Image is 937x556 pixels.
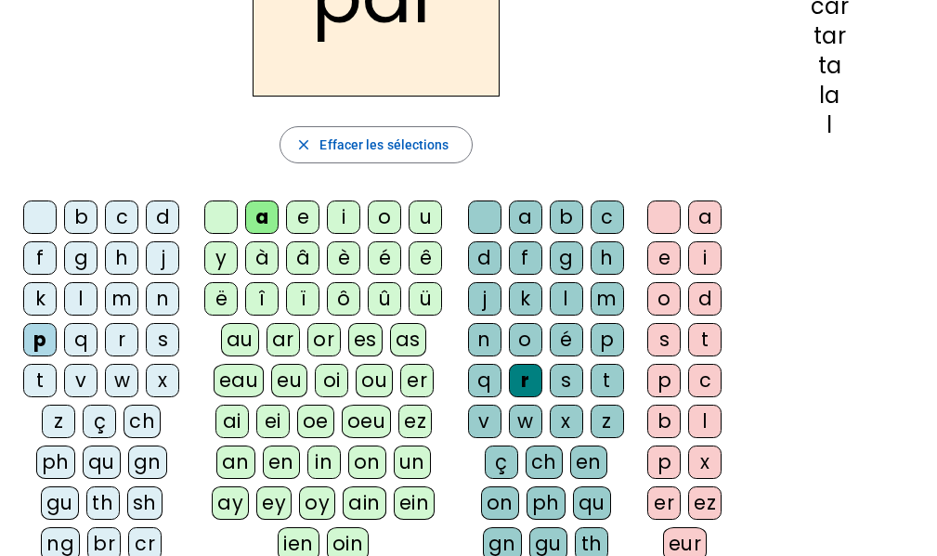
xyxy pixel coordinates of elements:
[573,486,611,520] div: qu
[212,486,249,520] div: ay
[267,323,300,356] div: ar
[591,282,624,316] div: m
[591,405,624,438] div: z
[256,486,292,520] div: ey
[390,323,426,356] div: as
[570,446,607,479] div: en
[468,364,501,397] div: q
[204,241,238,275] div: y
[214,364,265,397] div: eau
[400,364,434,397] div: er
[647,282,681,316] div: o
[591,323,624,356] div: p
[286,241,319,275] div: â
[409,200,442,234] div: u
[647,323,681,356] div: s
[42,405,75,438] div: z
[327,200,360,234] div: i
[36,446,75,479] div: ph
[64,364,98,397] div: v
[509,200,542,234] div: a
[297,405,334,438] div: oe
[124,405,161,438] div: ch
[216,446,255,479] div: an
[688,200,722,234] div: a
[550,282,583,316] div: l
[41,486,79,520] div: gu
[128,446,167,479] div: gn
[485,446,518,479] div: ç
[23,241,57,275] div: f
[83,405,116,438] div: ç
[550,364,583,397] div: s
[591,364,624,397] div: t
[688,405,722,438] div: l
[245,241,279,275] div: à
[752,114,907,136] div: l
[348,446,386,479] div: on
[688,323,722,356] div: t
[105,323,138,356] div: r
[221,323,259,356] div: au
[307,446,341,479] div: in
[204,282,238,316] div: ë
[509,282,542,316] div: k
[368,241,401,275] div: é
[215,405,249,438] div: ai
[550,323,583,356] div: é
[481,486,519,520] div: on
[315,364,348,397] div: oi
[409,241,442,275] div: ê
[105,241,138,275] div: h
[394,486,436,520] div: ein
[368,200,401,234] div: o
[105,364,138,397] div: w
[550,200,583,234] div: b
[688,241,722,275] div: i
[591,200,624,234] div: c
[127,486,163,520] div: sh
[146,241,179,275] div: j
[146,200,179,234] div: d
[688,486,722,520] div: ez
[591,241,624,275] div: h
[146,364,179,397] div: x
[263,446,300,479] div: en
[146,282,179,316] div: n
[280,126,472,163] button: Effacer les sélections
[550,405,583,438] div: x
[64,241,98,275] div: g
[752,25,907,47] div: tar
[327,282,360,316] div: ô
[509,323,542,356] div: o
[509,364,542,397] div: r
[398,405,432,438] div: ez
[688,446,722,479] div: x
[368,282,401,316] div: û
[348,323,383,356] div: es
[509,405,542,438] div: w
[688,282,722,316] div: d
[409,282,442,316] div: ü
[356,364,393,397] div: ou
[647,486,681,520] div: er
[526,446,563,479] div: ch
[64,282,98,316] div: l
[550,241,583,275] div: g
[86,486,120,520] div: th
[23,364,57,397] div: t
[299,486,335,520] div: oy
[23,282,57,316] div: k
[527,486,566,520] div: ph
[286,282,319,316] div: ï
[245,282,279,316] div: î
[256,405,290,438] div: ei
[647,364,681,397] div: p
[343,486,386,520] div: ain
[245,200,279,234] div: a
[647,241,681,275] div: e
[468,241,501,275] div: d
[105,200,138,234] div: c
[647,446,681,479] div: p
[752,84,907,107] div: la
